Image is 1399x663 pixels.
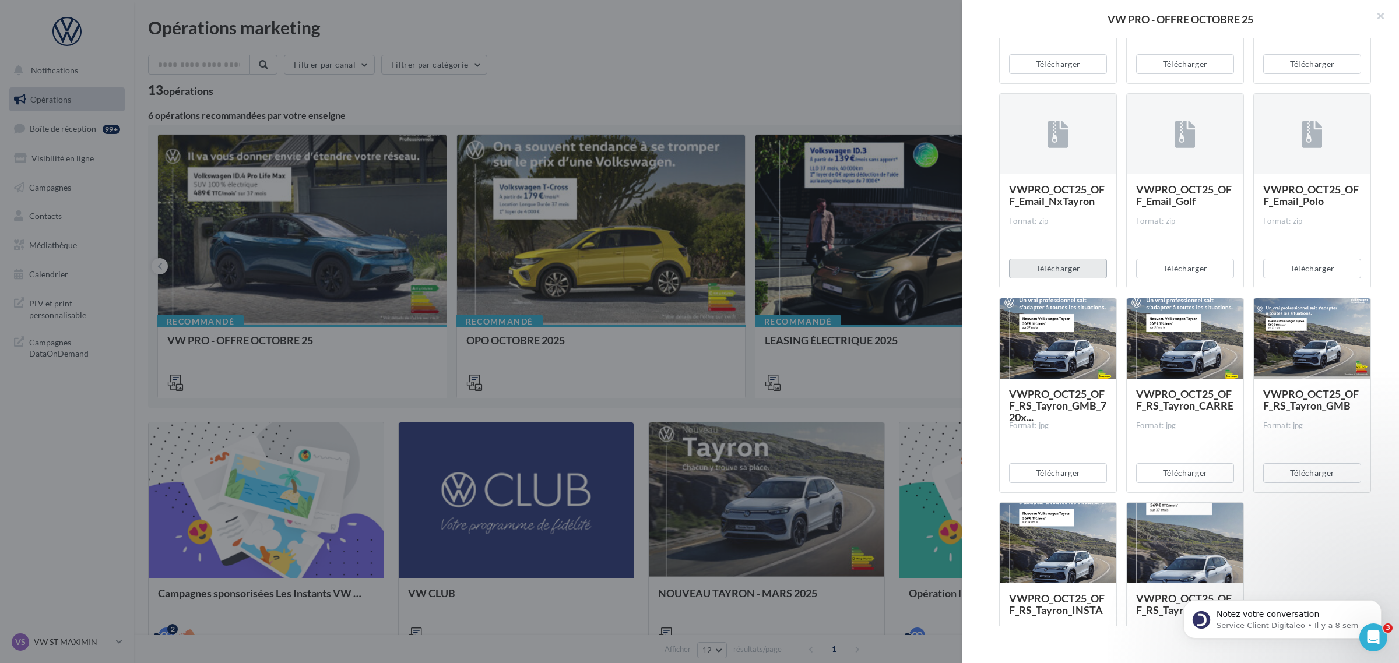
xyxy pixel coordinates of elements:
[1009,183,1105,207] span: VWPRO_OCT25_OFF_Email_NxTayron
[1136,216,1234,227] div: Format: zip
[1263,421,1361,431] div: Format: jpg
[1009,625,1107,636] div: Format: jpg
[1263,216,1361,227] div: Format: zip
[1263,259,1361,278] button: Télécharger
[1009,259,1107,278] button: Télécharger
[1136,463,1234,483] button: Télécharger
[1009,54,1107,74] button: Télécharger
[980,14,1380,24] div: VW PRO - OFFRE OCTOBRE 25
[1009,216,1107,227] div: Format: zip
[1009,421,1107,431] div: Format: jpg
[1136,592,1233,616] span: VWPRO_OCT25_OFF_RS_Tayron_STORY
[1263,463,1361,483] button: Télécharger
[1136,625,1234,636] div: Format: jpg
[51,94,201,105] p: Message from Service Client Digitaleo, sent Il y a 8 sem
[1136,387,1233,412] span: VWPRO_OCT25_OFF_RS_Tayron_CARRE
[1383,623,1393,633] span: 3
[1009,592,1105,616] span: VWPRO_OCT25_OFF_RS_Tayron_INSTA
[1136,54,1234,74] button: Télécharger
[1166,526,1399,657] iframe: Intercom notifications message
[1136,183,1232,207] span: VWPRO_OCT25_OFF_Email_Golf
[51,83,153,93] span: Notez votre conversation
[1263,183,1359,207] span: VWPRO_OCT25_OFF_Email_Polo
[1136,259,1234,278] button: Télécharger
[17,74,216,112] div: message notification from Service Client Digitaleo, Il y a 8 sem. Notez votre conversation
[26,84,45,103] img: Profile image for Service Client Digitaleo
[1009,387,1106,424] span: VWPRO_OCT25_OFF_RS_Tayron_GMB_720x...
[1263,54,1361,74] button: Télécharger
[1136,421,1234,431] div: Format: jpg
[1009,463,1107,483] button: Télécharger
[1359,623,1387,651] iframe: Intercom live chat
[1263,387,1359,412] span: VWPRO_OCT25_OFF_RS_Tayron_GMB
